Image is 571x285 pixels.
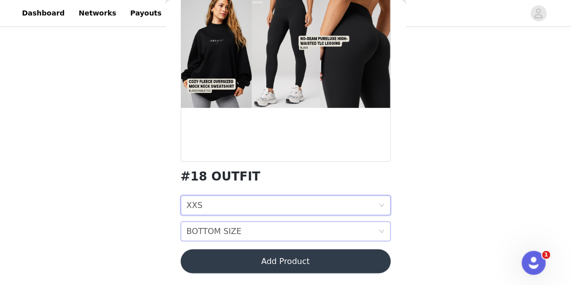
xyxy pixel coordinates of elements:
[542,251,550,259] span: 1
[181,170,261,183] h1: #18 OUTFIT
[534,5,543,21] div: avatar
[522,251,546,275] iframe: Intercom live chat
[187,196,203,215] div: XXS
[124,2,168,24] a: Payouts
[73,2,122,24] a: Networks
[16,2,71,24] a: Dashboard
[181,249,391,273] button: Add Product
[379,202,385,209] i: icon: down
[187,222,242,241] div: BOTTOM SIZE
[379,228,385,235] i: icon: down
